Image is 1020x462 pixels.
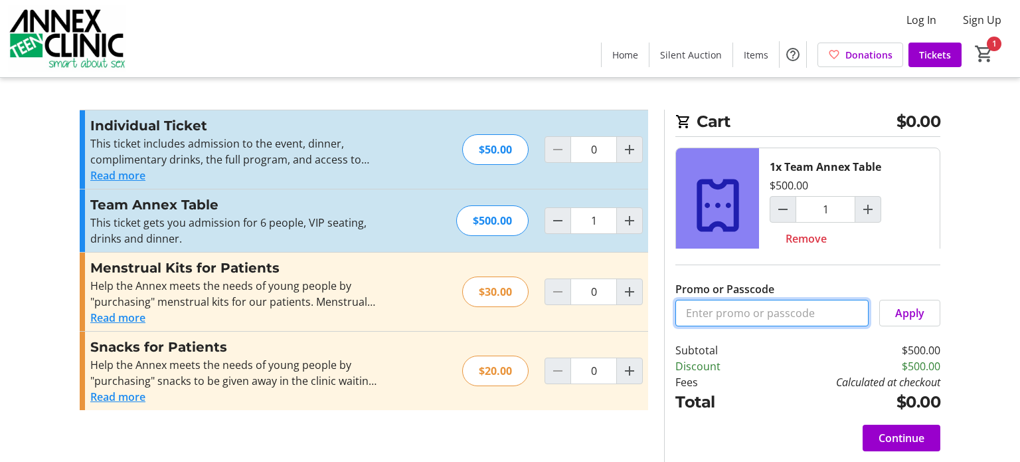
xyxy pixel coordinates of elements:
[649,43,732,67] a: Silent Auction
[896,110,941,134] span: $0.00
[756,374,940,390] td: Calculated at checkout
[617,137,642,162] button: Increment by one
[972,42,996,66] button: Cart
[906,12,936,28] span: Log In
[456,205,529,236] div: $500.00
[570,279,617,305] input: Menstrual Kits for Patients Quantity
[796,196,855,223] input: Team Annex Table Quantity
[617,208,642,233] button: Increment by one
[462,356,529,386] div: $20.00
[756,342,940,358] td: $500.00
[675,374,756,390] td: Fees
[90,195,381,215] h3: Team Annex Table
[90,258,381,278] h3: Menstrual Kits for Patients
[660,48,722,62] span: Silent Auction
[675,358,756,374] td: Discount
[733,43,779,67] a: Items
[744,48,768,62] span: Items
[462,134,529,165] div: $50.00
[90,278,381,310] div: Help the Annex meets the needs of young people by "purchasing" menstrual kits for our patients. M...
[90,215,381,247] p: This ticket gets you admission for 6 people, VIP seating, drinks and dinner.
[90,136,381,168] p: This ticket includes admission to the event, dinner, complimentary drinks, the full program, and ...
[545,208,570,233] button: Decrement by one
[963,12,1001,28] span: Sign Up
[90,116,381,136] h3: Individual Ticket
[90,168,145,183] button: Read more
[570,136,617,163] input: Individual Ticket Quantity
[770,177,808,193] div: $500.00
[770,197,796,222] button: Decrement by one
[770,159,881,175] div: 1x Team Annex Table
[602,43,649,67] a: Home
[90,337,381,357] h3: Snacks for Patients
[675,281,774,297] label: Promo or Passcode
[770,225,843,252] button: Remove
[675,110,940,137] h2: Cart
[612,48,638,62] span: Home
[617,279,642,304] button: Increment by one
[675,390,756,414] td: Total
[90,357,381,389] div: Help the Annex meets the needs of young people by "purchasing" snacks to be given away in the cli...
[855,197,881,222] button: Increment by one
[879,430,924,446] span: Continue
[845,48,892,62] span: Donations
[863,425,940,451] button: Continue
[896,9,947,31] button: Log In
[90,389,145,405] button: Read more
[675,342,756,358] td: Subtotal
[908,43,962,67] a: Tickets
[786,231,827,247] span: Remove
[756,390,940,414] td: $0.00
[817,43,903,67] a: Donations
[919,48,951,62] span: Tickets
[8,5,126,72] img: Annex Teen Clinic's Logo
[756,358,940,374] td: $500.00
[952,9,1012,31] button: Sign Up
[617,358,642,384] button: Increment by one
[675,300,869,326] input: Enter promo or passcode
[462,277,529,307] div: $30.00
[895,305,924,321] span: Apply
[90,310,145,326] button: Read more
[570,207,617,234] input: Team Annex Table Quantity
[570,358,617,384] input: Snacks for Patients Quantity
[780,41,806,68] button: Help
[879,300,940,326] button: Apply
